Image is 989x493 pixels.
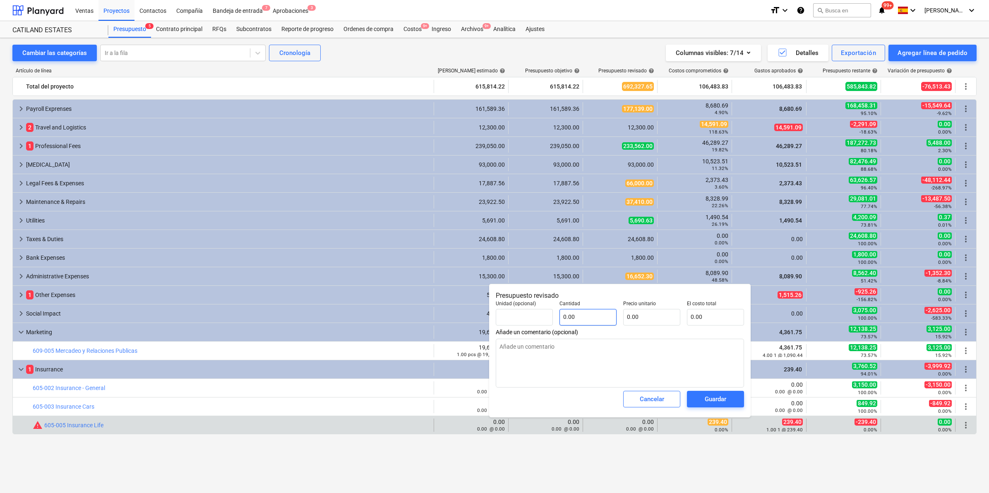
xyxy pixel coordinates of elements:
[937,110,952,116] small: -9.62%
[398,21,427,38] div: Costos
[26,307,430,320] div: Social Impact
[26,290,34,299] span: 1
[924,306,952,314] span: -2,625.00
[938,408,952,414] small: 0.00%
[850,120,877,128] span: -2,291.09
[22,48,87,58] div: Cambiar las categorías
[961,290,971,300] span: Mas acciones
[888,68,952,74] div: Variación de presupuesto
[780,5,790,15] i: keyboard_arrow_down
[496,291,744,301] p: Presupuesto revisado
[276,21,338,38] a: Reporte de progreso
[855,288,877,295] span: -925.26
[967,5,977,15] i: keyboard_arrow_down
[16,309,26,318] span: keyboard_arrow_right
[625,198,654,206] span: 37,410.00
[477,407,505,413] small: 0.00 @ 0.00
[661,139,728,153] div: 46,289.27
[712,277,728,283] small: 48.58%
[16,141,26,151] span: keyboard_arrow_right
[778,199,803,205] span: 8,328.99
[661,80,728,93] div: 106,483.83
[938,241,952,247] small: 0.00%
[961,141,971,151] span: Mas acciones
[437,161,505,168] div: 93,000.00
[12,45,97,61] button: Cambiar las categorías
[778,291,803,299] span: 1,515.26
[625,273,654,280] span: 16,652.30
[552,419,579,432] div: 0.00
[661,232,728,246] div: 0.00
[849,195,877,202] span: 29,081.01
[108,21,151,38] div: Presupuesto
[622,142,654,150] span: 233,562.00
[437,199,505,205] div: 23,922.50
[841,48,876,58] div: Exportación
[521,21,550,38] a: Ajustes
[640,394,664,404] div: Cancelar
[26,288,430,302] div: Other Expenses
[669,68,729,74] div: Costos comprometidos
[512,254,579,261] div: 1,800.00
[775,407,803,413] small: 0.00 @ 0.00
[783,366,803,373] span: 239.40
[961,271,971,281] span: Mas acciones
[775,161,803,168] span: 10,523.51
[927,344,952,351] span: 3,125.00
[921,82,952,91] span: -76,513.43
[437,329,505,335] div: 19,625.00
[921,102,952,109] span: -15,549.64
[938,371,952,377] small: 0.00%
[625,179,654,187] span: 66,000.00
[938,418,952,426] span: 0.00
[938,129,952,135] small: 0.00%
[512,143,579,149] div: 239,050.00
[26,139,430,153] div: Professional Fees
[559,301,617,309] p: Cantidad
[26,232,430,246] div: Taxes & Duties
[937,278,952,284] small: -8.84%
[207,21,231,38] a: RFQs
[16,215,26,225] span: keyboard_arrow_right
[498,68,505,74] span: help
[858,241,877,247] small: 100.00%
[262,5,270,11] span: 7
[961,253,971,263] span: Mas acciones
[772,82,803,91] span: 106,483.83
[26,365,34,374] span: 1
[715,240,728,246] small: 0.00%
[338,21,398,38] a: Ordenes de compra
[931,185,952,191] small: -268.97%
[924,381,952,388] span: -3,150.00
[16,271,26,281] span: keyboard_arrow_right
[33,385,105,391] a: 605-002 Insurance - General
[927,325,952,333] span: 3,125.00
[437,143,505,149] div: 239,050.00
[457,344,505,357] div: 19,625.00
[525,68,580,74] div: Presupuesto objetivo
[852,381,877,388] span: 3,150.00
[861,148,877,153] small: 80.18%
[398,21,427,38] a: Costos9+
[857,400,877,407] span: 849.92
[938,148,952,153] small: 2.30%
[16,178,26,188] span: keyboard_arrow_right
[477,419,505,432] div: 0.00
[16,253,26,263] span: keyboard_arrow_right
[961,104,971,114] span: Mas acciones
[852,269,877,277] span: 8,562.40
[477,389,505,395] small: 0.00 @ 0.00
[231,21,276,38] div: Subcontratos
[870,68,878,74] span: help
[26,102,430,115] div: Payroll Exprenses
[898,48,967,58] div: Agregar línea de pedido
[33,347,137,354] a: 609-005 Mercadeo y Relaciones Publicas
[715,110,728,115] small: 4.90%
[938,288,952,295] span: 0.00
[961,122,971,132] span: Mas acciones
[849,344,877,351] span: 12,138.25
[437,310,505,317] div: 450.00
[661,214,728,227] div: 1,490.54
